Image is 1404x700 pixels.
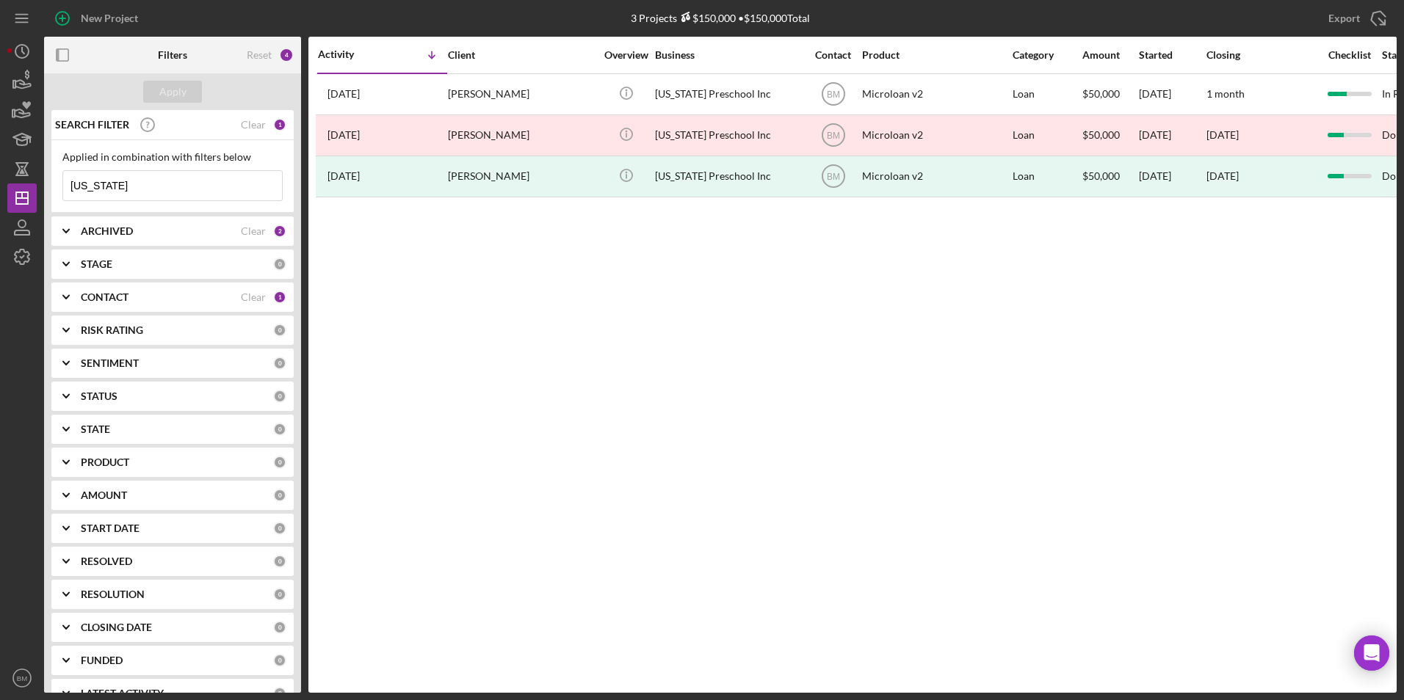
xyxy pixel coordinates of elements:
div: 4 [279,48,294,62]
time: 1 month [1206,87,1245,100]
time: 2024-11-12 20:41 [328,129,360,141]
div: $50,000 [1082,157,1137,196]
div: $150,000 [677,12,736,24]
b: SENTIMENT [81,357,139,369]
text: BM [827,172,840,182]
div: Applied in combination with filters below [62,151,283,163]
div: Clear [241,225,266,237]
div: Open Intercom Messenger [1354,635,1389,671]
div: Microloan v2 [862,75,1009,114]
b: RESOLVED [81,555,132,567]
b: FUNDED [81,655,123,666]
b: STATE [81,423,110,435]
div: [PERSON_NAME] [448,116,595,155]
div: 3 Projects • $150,000 Total [631,12,810,24]
b: RISK RATING [81,324,143,336]
text: BM [827,131,840,141]
b: PRODUCT [81,456,129,468]
b: LATEST ACTIVITY [81,688,164,699]
b: AMOUNT [81,489,127,501]
div: 0 [273,489,286,502]
div: Checklist [1318,49,1381,61]
div: 1 [273,118,286,131]
b: Filters [158,49,187,61]
div: 0 [273,423,286,436]
div: 0 [273,654,286,667]
b: STATUS [81,390,117,402]
span: $50,000 [1082,87,1120,100]
div: Business [655,49,802,61]
text: BM [827,90,840,100]
div: 0 [273,357,286,370]
div: Overview [598,49,654,61]
div: Clear [241,119,266,131]
time: 2025-09-16 20:51 [328,88,360,100]
div: 0 [273,621,286,634]
b: STAGE [81,258,112,270]
div: [DATE] [1139,116,1205,155]
b: START DATE [81,522,140,534]
div: Apply [159,81,187,103]
b: CONTACT [81,291,129,303]
div: Activity [318,48,383,60]
div: Contact [806,49,861,61]
div: Closing [1206,49,1317,61]
div: [PERSON_NAME] [448,75,595,114]
div: 0 [273,555,286,568]
text: BM [17,674,27,682]
button: New Project [44,4,153,33]
div: Loan [1013,75,1081,114]
time: 2024-04-04 18:33 [328,170,360,182]
div: 0 [273,588,286,601]
b: RESOLUTION [81,588,145,600]
div: [DATE] [1206,170,1239,182]
div: Clear [241,291,266,303]
div: Reset [247,49,272,61]
div: 0 [273,258,286,271]
div: Loan [1013,157,1081,196]
div: 0 [273,522,286,535]
div: 2 [273,225,286,238]
b: CLOSING DATE [81,621,152,633]
div: Category [1013,49,1081,61]
div: Amount [1082,49,1137,61]
div: Product [862,49,1009,61]
button: Export [1314,4,1397,33]
b: SEARCH FILTER [55,119,129,131]
div: $50,000 [1082,116,1137,155]
div: Microloan v2 [862,116,1009,155]
div: Started [1139,49,1205,61]
div: Export [1328,4,1360,33]
div: Client [448,49,595,61]
b: ARCHIVED [81,225,133,237]
div: [DATE] [1139,75,1205,114]
div: 0 [273,390,286,403]
div: 0 [273,687,286,700]
div: New Project [81,4,138,33]
div: [US_STATE] Preschool Inc [655,157,802,196]
div: [PERSON_NAME] [448,157,595,196]
button: BM [7,663,37,693]
div: 0 [273,324,286,337]
div: 0 [273,456,286,469]
div: 1 [273,291,286,304]
time: [DATE] [1206,128,1239,141]
div: [DATE] [1139,157,1205,196]
div: [US_STATE] Preschool Inc [655,75,802,114]
div: Microloan v2 [862,157,1009,196]
div: Loan [1013,116,1081,155]
div: [US_STATE] Preschool Inc [655,116,802,155]
button: Apply [143,81,202,103]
